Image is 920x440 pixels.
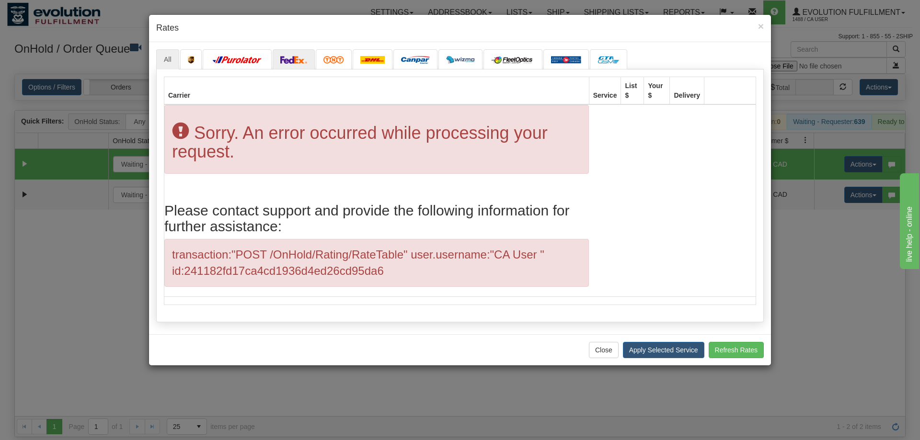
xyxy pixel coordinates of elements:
th: Service [589,77,621,104]
img: tnt.png [323,56,344,64]
button: Close [758,21,764,31]
img: dhl.png [360,56,385,64]
img: purolator.png [210,56,264,64]
button: Close [589,342,619,358]
button: Apply Selected Service [623,342,704,358]
iframe: chat widget [898,171,919,269]
img: ups.png [188,56,195,64]
img: Canada_post.png [551,56,581,64]
img: CarrierLogo_10182.png [491,56,535,64]
h4: Rates [156,22,764,34]
img: wizmo.png [446,56,475,64]
div: transaction:"POST /OnHold/Rating/RateTable" user.username:"CA User " id:241182fd17ca4cd1936d4ed26... [164,239,589,287]
img: campar.png [401,56,430,64]
a: All [156,49,179,69]
th: Your $ [644,77,670,104]
span: × [758,21,764,32]
th: List $ [621,77,644,104]
h2: Please contact support and provide the following information for further assistance: [164,203,589,234]
h1: Sorry. An error occurred while processing your request. [172,122,581,161]
th: Carrier [164,77,589,104]
button: Refresh Rates [709,342,764,358]
img: FedEx.png [280,56,307,64]
th: Delivery [670,77,704,104]
div: live help - online [7,6,89,17]
img: CarrierLogo_10191.png [598,56,620,64]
